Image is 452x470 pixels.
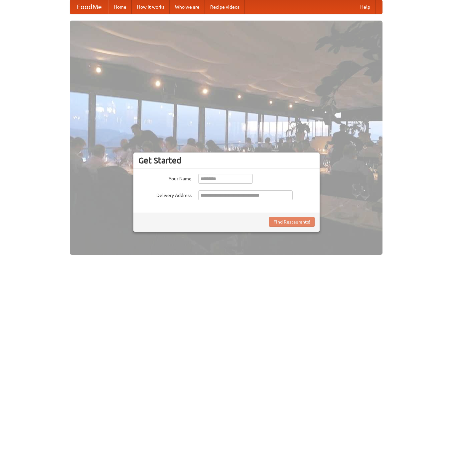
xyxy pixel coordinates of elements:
[355,0,376,14] a: Help
[132,0,170,14] a: How it works
[205,0,245,14] a: Recipe videos
[138,174,192,182] label: Your Name
[138,155,315,165] h3: Get Started
[108,0,132,14] a: Home
[138,190,192,199] label: Delivery Address
[269,217,315,227] button: Find Restaurants!
[170,0,205,14] a: Who we are
[70,0,108,14] a: FoodMe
